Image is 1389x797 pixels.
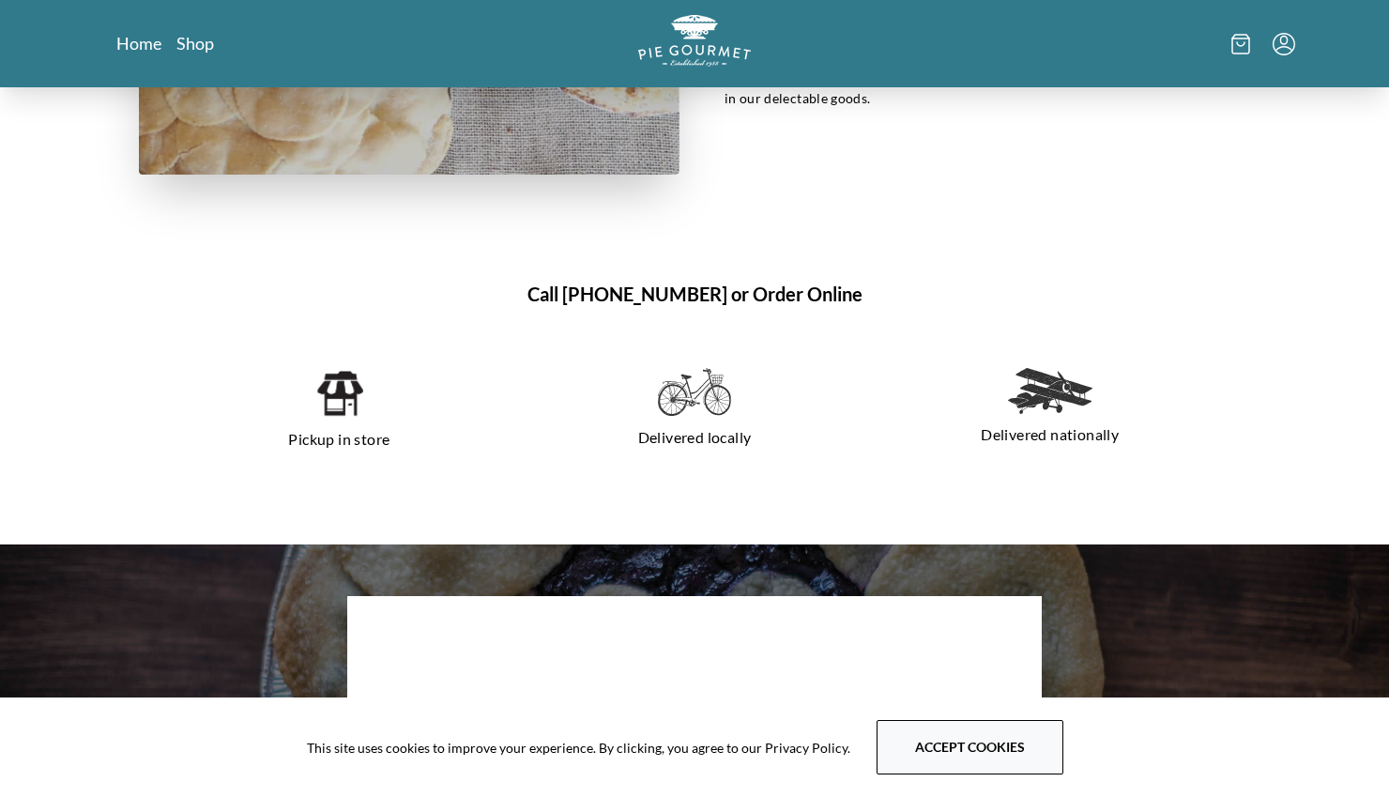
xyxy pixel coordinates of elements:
[894,420,1205,450] p: Delivered nationally
[184,424,495,454] p: Pickup in store
[307,738,850,758] span: This site uses cookies to improve your experience. By clicking, you agree to our Privacy Policy.
[139,280,1250,308] h1: Call [PHONE_NUMBER] or Order Online
[1008,368,1092,414] img: delivered nationally
[116,32,161,54] a: Home
[658,368,731,417] img: delivered locally
[176,32,214,54] a: Shop
[638,15,751,67] img: logo
[315,368,363,419] img: pickup in store
[877,720,1063,774] button: Accept cookies
[1273,33,1295,55] button: Menu
[638,15,751,72] a: Logo
[540,422,850,452] p: Delivered locally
